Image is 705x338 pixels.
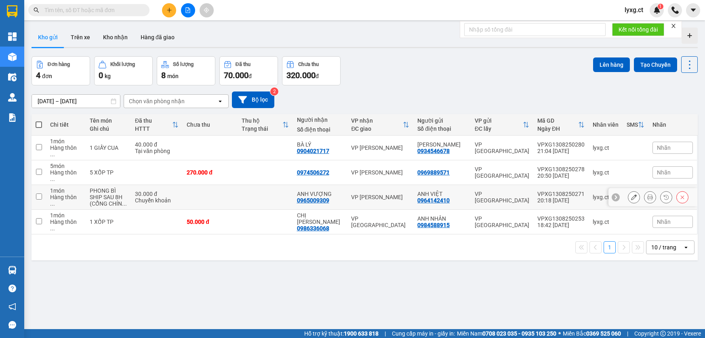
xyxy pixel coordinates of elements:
[653,6,661,14] img: icon-new-feature
[50,145,82,157] div: Hàng thông thường
[50,212,82,219] div: 1 món
[351,215,409,228] div: VP [GEOGRAPHIC_DATA]
[657,145,671,151] span: Nhãn
[167,73,179,79] span: món
[32,28,64,47] button: Kho gửi
[187,169,234,176] div: 270.000 đ
[36,70,40,80] span: 4
[50,194,82,207] div: Hàng thông thường
[270,87,278,96] sup: 2
[671,23,676,29] span: close
[131,114,183,136] th: Toggle SortBy
[417,169,450,176] div: 0969889571
[475,166,529,179] div: VP [GEOGRAPHIC_DATA]
[242,117,282,124] div: Thu hộ
[166,7,172,13] span: plus
[618,5,650,15] span: lyxg.ct
[8,321,16,329] span: message
[238,114,293,136] th: Toggle SortBy
[671,6,679,14] img: phone-icon
[8,303,16,310] span: notification
[135,191,179,197] div: 30.000 đ
[304,329,379,338] span: Hỗ trợ kỹ thuật:
[298,62,319,67] div: Chưa thu
[286,70,316,80] span: 320.000
[690,6,697,14] span: caret-down
[162,3,176,17] button: plus
[94,56,153,85] button: Khối lượng0kg
[297,169,329,176] div: 0974506272
[97,28,134,47] button: Kho nhận
[351,125,403,132] div: ĐC giao
[417,125,467,132] div: Số điện thoại
[224,70,248,80] span: 70.000
[64,28,97,47] button: Trên xe
[344,330,379,337] strong: 1900 633 818
[686,3,700,17] button: caret-down
[8,113,17,122] img: solution-icon
[90,145,127,151] div: 1 GIẤY CUA
[187,219,234,225] div: 50.000 đ
[32,56,90,85] button: Đơn hàng4đơn
[475,117,523,124] div: VP gửi
[217,98,223,104] svg: open
[563,329,621,338] span: Miền Bắc
[682,28,698,44] div: Tạo kho hàng mới
[537,172,585,179] div: 20:50 [DATE]
[351,117,403,124] div: VP nhận
[619,25,658,34] span: Kết nối tổng đài
[297,197,329,204] div: 0965009309
[8,53,17,61] img: warehouse-icon
[90,117,127,124] div: Tên món
[50,176,55,182] span: ...
[537,117,578,124] div: Mã GD
[297,225,329,232] div: 0986336068
[351,145,409,151] div: VP [PERSON_NAME]
[50,138,82,145] div: 1 món
[475,215,529,228] div: VP [GEOGRAPHIC_DATA]
[297,141,343,148] div: BÀ LÝ
[50,187,82,194] div: 1 món
[417,117,467,124] div: Người gửi
[134,28,181,47] button: Hàng đã giao
[50,225,55,232] span: ...
[242,125,282,132] div: Trạng thái
[471,114,533,136] th: Toggle SortBy
[417,215,467,222] div: ANH NHÂN
[417,197,450,204] div: 0964142410
[161,70,166,80] span: 8
[50,151,55,157] span: ...
[50,121,82,128] div: Chi tiết
[236,62,250,67] div: Đã thu
[533,114,589,136] th: Toggle SortBy
[347,114,413,136] th: Toggle SortBy
[181,3,195,17] button: file-add
[34,7,39,13] span: search
[657,219,671,225] span: Nhãn
[392,329,455,338] span: Cung cấp máy in - giấy in:
[7,5,17,17] img: logo-vxr
[586,330,621,337] strong: 0369 525 060
[297,212,343,225] div: CHỊ LINH GIANG
[8,93,17,102] img: warehouse-icon
[612,23,664,36] button: Kết nối tổng đài
[623,114,648,136] th: Toggle SortBy
[297,126,343,133] div: Số điện thoại
[464,23,606,36] input: Nhập số tổng đài
[157,56,215,85] button: Số lượng8món
[135,117,172,124] div: Đã thu
[593,169,619,176] div: lyxg.ct
[297,117,343,123] div: Người nhận
[297,148,329,154] div: 0904021717
[417,191,467,197] div: ANH VIỆT
[232,91,274,108] button: Bộ lọc
[593,219,619,225] div: lyxg.ct
[351,169,409,176] div: VP [PERSON_NAME]
[90,169,127,176] div: 5 XỐP TP
[248,73,252,79] span: đ
[185,7,191,13] span: file-add
[110,62,135,67] div: Khối lượng
[316,73,319,79] span: đ
[219,56,278,85] button: Đã thu70.000đ
[475,191,529,204] div: VP [GEOGRAPHIC_DATA]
